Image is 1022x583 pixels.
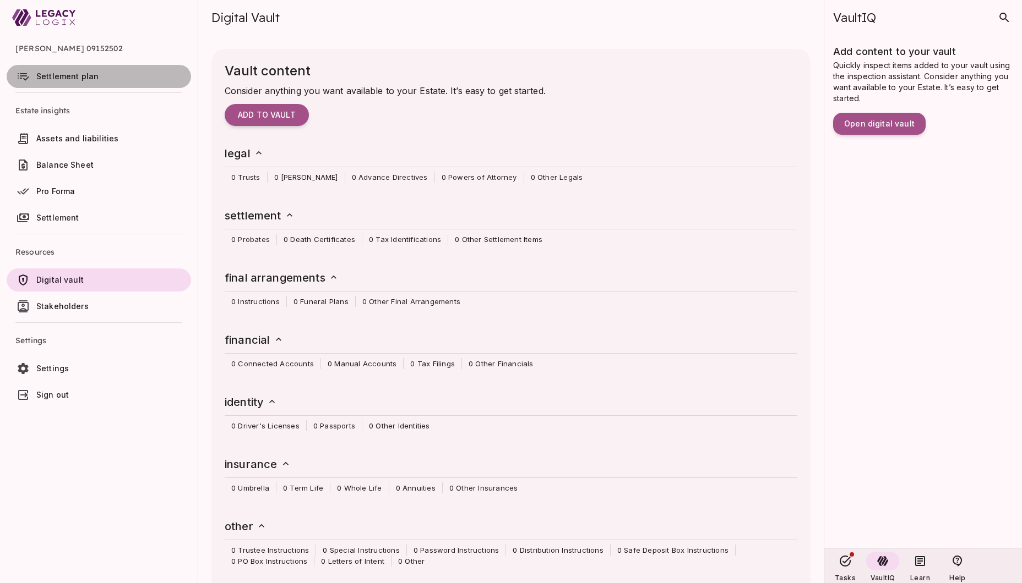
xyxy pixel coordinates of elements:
[506,544,610,555] span: 0 Distribution Instructions
[214,450,808,499] div: insurance 0 Umbrella0 Term Life0 Whole Life0 Annuities0 Other Insurances
[7,153,191,177] a: Balance Sheet
[214,388,808,437] div: identity 0 Driver's Licenses0 Passports0 Other Identities
[462,358,540,369] span: 0 Other Financials
[214,263,808,312] div: final arrangements 0 Instructions0 Funeral Plans0 Other Final Arrangements
[225,296,286,307] span: 0 Instructions
[225,172,267,183] span: 0 Trusts
[835,574,856,582] span: Tasks
[268,172,345,183] span: 0 [PERSON_NAME]
[15,97,182,124] span: Estate insights
[225,207,295,224] h6: settlement
[225,544,316,555] span: 0 Trustee Instructions
[36,390,69,399] span: Sign out
[448,234,549,245] span: 0 Other Settlement Items
[225,63,311,79] span: Vault content
[36,160,94,169] span: Balance Sheet
[225,145,264,162] h6: legal
[362,234,448,245] span: 0 Tax Identifications
[287,296,355,307] span: 0 Funeral Plans
[435,172,524,183] span: 0 Powers of Attorney
[214,201,808,250] div: settlement 0 Probates0 Death Certificates0 Tax Identifications0 Other Settlement Items
[330,482,388,493] span: 0 Whole Life
[225,104,309,126] button: Add to vault
[36,301,89,311] span: Stakeholders
[225,331,284,349] h6: financial
[321,358,403,369] span: 0 Manual Accounts
[524,172,590,183] span: 0 Other Legals
[356,296,467,307] span: 0 Other Final Arrangements
[7,383,191,406] a: Sign out
[36,186,75,196] span: Pro Forma
[404,358,461,369] span: 0 Tax Filings
[362,420,437,431] span: 0 Other Identities
[833,46,956,57] span: Add content to your vault
[15,239,182,265] span: Resources
[214,326,808,375] div: financial 0 Connected Accounts0 Manual Accounts0 Tax Filings0 Other Financials
[7,65,191,88] a: Settlement plan
[949,574,965,582] span: Help
[225,269,339,287] h6: final arrangements
[15,35,182,62] span: [PERSON_NAME] 09152502
[611,544,735,555] span: 0 Safe Deposit Box Instructions
[211,10,280,25] span: Digital Vault
[7,127,191,150] a: Assets and liabilities
[844,119,915,129] span: Open digital vault
[225,85,546,96] span: Consider anything you want available to your Estate. It’s easy to get started.
[36,364,69,373] span: Settings
[7,268,191,291] a: Digital vault
[833,10,876,25] span: VaultIQ
[443,482,525,493] span: 0 Other Insurances
[36,213,79,222] span: Settlement
[316,544,406,555] span: 0 Special Instructions
[345,172,434,183] span: 0 Advance Directives
[314,555,391,566] span: 0 Letters of Intent
[910,574,930,582] span: Learn
[833,113,926,135] button: Open digital vault
[871,574,895,582] span: VaultIQ
[833,61,1013,103] span: Quickly inspect items added to your vault using the inspection assistant. Consider anything you w...
[7,357,191,380] a: Settings
[307,420,362,431] span: 0 Passports
[36,134,118,143] span: Assets and liabilities
[15,327,182,354] span: Settings
[407,544,506,555] span: 0 Password Instructions
[225,518,267,535] h6: other
[389,482,442,493] span: 0 Annuities
[7,206,191,229] a: Settlement
[36,275,84,284] span: Digital vault
[7,180,191,203] a: Pro Forma
[238,110,296,120] span: Add to vault
[277,234,362,245] span: 0 Death Certificates
[225,555,314,566] span: 0 PO Box Instructions
[225,393,278,411] h6: identity
[7,295,191,318] a: Stakeholders
[214,512,808,572] div: other 0 Trustee Instructions0 Special Instructions0 Password Instructions0 Distribution Instructi...
[225,420,306,431] span: 0 Driver's Licenses
[276,482,330,493] span: 0 Term Life
[225,234,276,245] span: 0 Probates
[214,139,808,188] div: legal 0 Trusts0 [PERSON_NAME]0 Advance Directives0 Powers of Attorney0 Other Legals
[36,71,99,81] span: Settlement plan
[225,455,291,473] h6: insurance
[225,358,320,369] span: 0 Connected Accounts
[392,555,431,566] span: 0 Other
[225,482,276,493] span: 0 Umbrella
